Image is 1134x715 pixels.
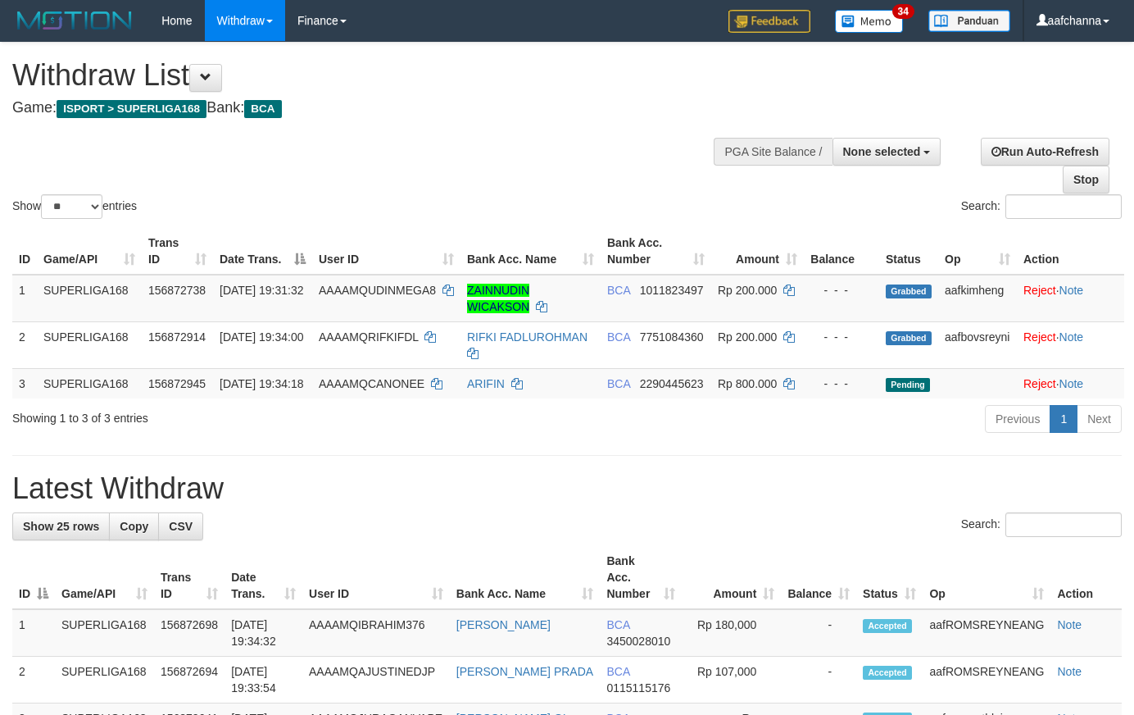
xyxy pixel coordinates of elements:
td: Rp 107,000 [682,657,781,704]
th: Trans ID: activate to sort column ascending [142,228,213,275]
th: Trans ID: activate to sort column ascending [154,546,225,609]
span: BCA [607,330,630,344]
td: - [781,609,856,657]
a: Show 25 rows [12,512,110,540]
span: 156872738 [148,284,206,297]
th: Op: activate to sort column ascending [938,228,1017,275]
a: Previous [985,405,1050,433]
span: Accepted [863,666,912,680]
th: User ID: activate to sort column ascending [302,546,450,609]
img: panduan.png [928,10,1010,32]
span: Grabbed [886,285,932,298]
a: Copy [109,512,159,540]
td: SUPERLIGA168 [55,657,154,704]
th: Bank Acc. Number: activate to sort column ascending [600,546,681,609]
th: Date Trans.: activate to sort column ascending [225,546,302,609]
a: Note [1057,618,1082,631]
td: 1 [12,609,55,657]
td: - [781,657,856,704]
th: Op: activate to sort column ascending [923,546,1050,609]
span: 156872945 [148,377,206,390]
a: [PERSON_NAME] [456,618,551,631]
td: 3 [12,368,37,398]
span: AAAAMQCANONEE [319,377,424,390]
td: [DATE] 19:34:32 [225,609,302,657]
h1: Latest Withdraw [12,472,1122,505]
span: None selected [843,145,921,158]
th: Status: activate to sort column ascending [856,546,923,609]
td: SUPERLIGA168 [37,275,142,322]
td: Rp 180,000 [682,609,781,657]
a: Reject [1023,330,1056,344]
a: ARIFIN [467,377,505,390]
div: - - - [810,376,873,392]
td: 156872694 [154,657,225,704]
h4: Game: Bank: [12,100,740,116]
span: [DATE] 19:31:32 [220,284,303,297]
span: Copy 1011823497 to clipboard [640,284,704,297]
a: Note [1059,377,1084,390]
span: AAAAMQRIFKIFDL [319,330,419,344]
td: aafROMSREYNEANG [923,657,1050,704]
td: aafROMSREYNEANG [923,609,1050,657]
span: 34 [892,4,914,19]
th: Bank Acc. Name: activate to sort column ascending [460,228,601,275]
td: SUPERLIGA168 [37,368,142,398]
td: SUPERLIGA168 [37,321,142,368]
span: Pending [886,378,930,392]
span: Rp 200.000 [718,284,777,297]
td: · [1017,275,1124,322]
span: BCA [607,377,630,390]
div: - - - [810,282,873,298]
span: [DATE] 19:34:18 [220,377,303,390]
span: Copy 0115115176 to clipboard [606,681,670,695]
a: Note [1059,284,1084,297]
a: 1 [1050,405,1077,433]
a: Reject [1023,377,1056,390]
a: ZAINNUDIN WICAKSON [467,284,529,313]
a: Stop [1063,166,1109,194]
span: 156872914 [148,330,206,344]
h1: Withdraw List [12,59,740,92]
th: Balance [804,228,879,275]
span: [DATE] 19:34:00 [220,330,303,344]
a: Note [1057,665,1082,678]
td: aafkimheng [938,275,1017,322]
th: Game/API: activate to sort column ascending [55,546,154,609]
label: Search: [961,194,1122,219]
span: Accepted [863,619,912,633]
td: 2 [12,321,37,368]
span: Copy 2290445623 to clipboard [640,377,704,390]
th: Game/API: activate to sort column ascending [37,228,142,275]
a: Note [1059,330,1084,344]
th: Action [1017,228,1124,275]
select: Showentries [41,194,102,219]
span: Grabbed [886,331,932,345]
span: Copy [120,520,148,533]
a: [PERSON_NAME] PRADA [456,665,593,678]
th: Bank Acc. Name: activate to sort column ascending [450,546,601,609]
th: Amount: activate to sort column ascending [711,228,804,275]
span: BCA [607,284,630,297]
span: Copy 3450028010 to clipboard [606,635,670,648]
td: · [1017,368,1124,398]
span: Show 25 rows [23,520,99,533]
td: 156872698 [154,609,225,657]
td: · [1017,321,1124,368]
label: Search: [961,512,1122,537]
td: AAAAMQIBRAHIM376 [302,609,450,657]
span: BCA [606,618,629,631]
label: Show entries [12,194,137,219]
td: aafbovsreyni [938,321,1017,368]
th: Status [879,228,938,275]
div: Showing 1 to 3 of 3 entries [12,403,460,426]
td: AAAAMQAJUSTINEDJP [302,657,450,704]
a: Next [1077,405,1122,433]
input: Search: [1005,512,1122,537]
th: Amount: activate to sort column ascending [682,546,781,609]
td: 1 [12,275,37,322]
a: RIFKI FADLUROHMAN [467,330,587,344]
span: CSV [169,520,193,533]
span: Rp 200.000 [718,330,777,344]
th: Balance: activate to sort column ascending [781,546,856,609]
